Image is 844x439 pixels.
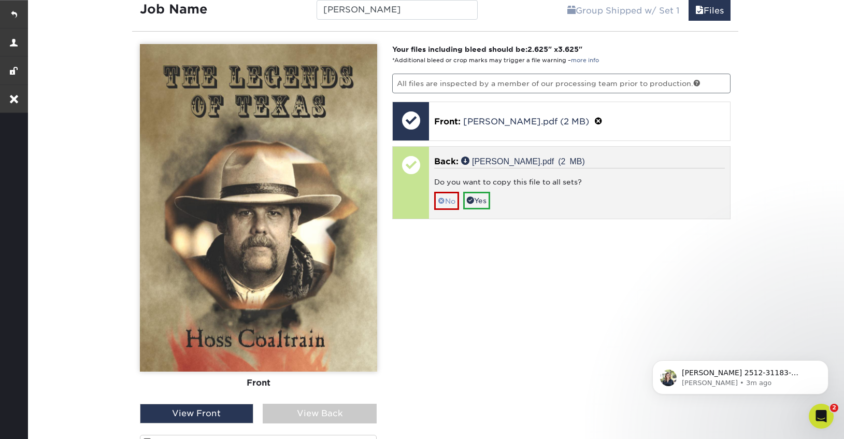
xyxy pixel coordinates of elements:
span: shipping [567,6,576,16]
div: View Front [140,404,254,423]
span: files [695,6,704,16]
a: Yes [463,192,490,209]
span: 2 [830,404,838,412]
strong: Job Name [140,2,207,17]
div: Front [140,372,377,394]
a: more info [571,57,599,64]
a: [PERSON_NAME].pdf (2 MB) [463,117,589,126]
p: All files are inspected by a member of our processing team prior to production. [392,74,731,93]
a: [PERSON_NAME].pdf (2 MB) [461,157,585,165]
div: Do you want to copy this file to all sets? [434,177,725,191]
iframe: Intercom notifications message [637,338,844,411]
span: Back: [434,157,459,166]
span: 3.625 [558,45,579,53]
span: Front: [434,117,461,126]
div: View Back [263,404,377,423]
strong: Your files including bleed should be: " x " [392,45,582,53]
span: 2.625 [527,45,548,53]
a: No [434,192,459,210]
iframe: Intercom live chat [809,404,834,429]
small: *Additional bleed or crop marks may trigger a file warning – [392,57,599,64]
